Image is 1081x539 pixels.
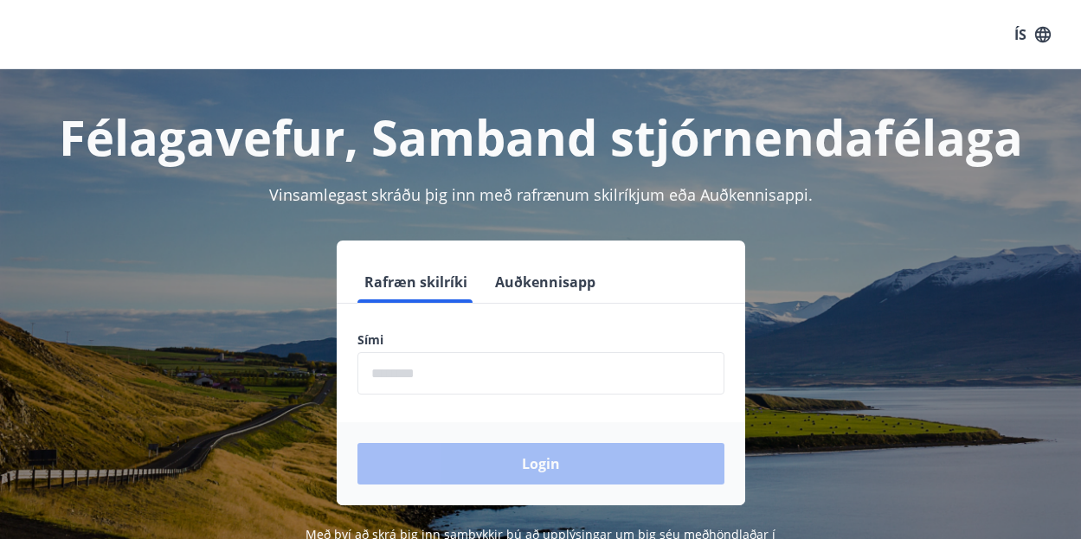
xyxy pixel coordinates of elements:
[357,261,474,303] button: Rafræn skilríki
[488,261,602,303] button: Auðkennisapp
[21,104,1060,170] h1: Félagavefur, Samband stjórnendafélaga
[357,331,724,349] label: Sími
[1005,19,1060,50] button: ÍS
[269,184,813,205] span: Vinsamlegast skráðu þig inn með rafrænum skilríkjum eða Auðkennisappi.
